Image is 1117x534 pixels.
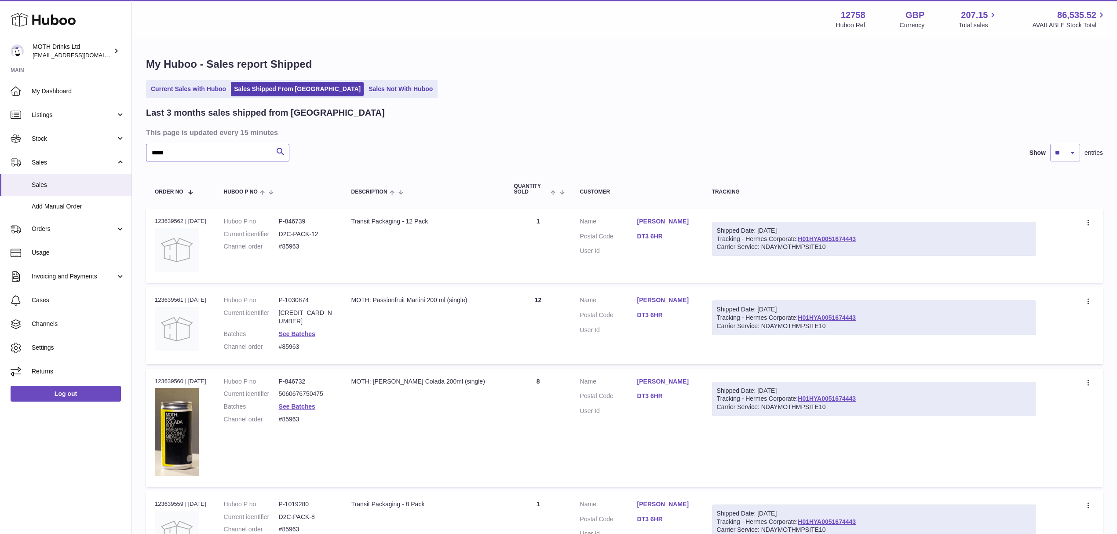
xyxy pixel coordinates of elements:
[580,189,694,195] div: Customer
[279,377,334,386] dd: P-846732
[279,330,315,337] a: See Batches
[580,217,637,228] dt: Name
[580,311,637,322] dt: Postal Code
[712,300,1037,335] div: Tracking - Hermes Corporate:
[33,51,129,59] span: [EMAIL_ADDRESS][DOMAIN_NAME]
[32,272,116,281] span: Invoicing and Payments
[798,395,856,402] a: H01HYA0051674443
[580,326,637,334] dt: User Id
[717,526,1032,534] div: Carrier Service: NDAYMOTHMPSITE10
[365,82,436,96] a: Sales Not With Huboo
[717,305,1032,314] div: Shipped Date: [DATE]
[580,232,637,243] dt: Postal Code
[580,247,637,255] dt: User Id
[279,525,334,534] dd: #85963
[224,513,279,521] dt: Current identifier
[224,217,279,226] dt: Huboo P no
[279,309,334,326] dd: [CREDIT_CARD_NUMBER]
[224,309,279,326] dt: Current identifier
[224,525,279,534] dt: Channel order
[32,181,125,189] span: Sales
[505,208,571,283] td: 1
[580,392,637,402] dt: Postal Code
[580,377,637,388] dt: Name
[717,403,1032,411] div: Carrier Service: NDAYMOTHMPSITE10
[224,296,279,304] dt: Huboo P no
[32,344,125,352] span: Settings
[33,43,112,59] div: MOTH Drinks Ltd
[712,189,1037,195] div: Tracking
[836,21,865,29] div: Huboo Ref
[279,390,334,398] dd: 5060676750475
[32,111,116,119] span: Listings
[155,500,206,508] div: 123639559 | [DATE]
[505,369,571,487] td: 8
[717,227,1032,235] div: Shipped Date: [DATE]
[637,311,694,319] a: DT3 6HR
[279,343,334,351] dd: #85963
[155,217,206,225] div: 123639562 | [DATE]
[351,217,496,226] div: Transit Packaging - 12 Pack
[580,500,637,511] dt: Name
[155,296,206,304] div: 123639561 | [DATE]
[637,392,694,400] a: DT3 6HR
[905,9,924,21] strong: GBP
[717,387,1032,395] div: Shipped Date: [DATE]
[961,9,988,21] span: 207.15
[279,242,334,251] dd: #85963
[224,415,279,424] dt: Channel order
[32,249,125,257] span: Usage
[1084,149,1103,157] span: entries
[580,296,637,307] dt: Name
[1057,9,1096,21] span: 86,535.52
[279,513,334,521] dd: D2C-PACK-8
[32,158,116,167] span: Sales
[148,82,229,96] a: Current Sales with Huboo
[231,82,364,96] a: Sales Shipped From [GEOGRAPHIC_DATA]
[155,307,199,351] img: no-photo.jpg
[637,217,694,226] a: [PERSON_NAME]
[32,87,125,95] span: My Dashboard
[279,230,334,238] dd: D2C-PACK-12
[279,403,315,410] a: See Batches
[224,402,279,411] dt: Batches
[637,500,694,508] a: [PERSON_NAME]
[11,44,24,58] img: internalAdmin-12758@internal.huboo.com
[1029,149,1046,157] label: Show
[155,377,206,385] div: 123639560 | [DATE]
[146,107,385,119] h2: Last 3 months sales shipped from [GEOGRAPHIC_DATA]
[841,9,865,21] strong: 12758
[900,21,925,29] div: Currency
[32,367,125,376] span: Returns
[1032,9,1106,29] a: 86,535.52 AVAILABLE Stock Total
[505,287,571,364] td: 12
[580,515,637,526] dt: Postal Code
[637,232,694,241] a: DT3 6HR
[279,415,334,424] dd: #85963
[32,135,116,143] span: Stock
[155,228,199,272] img: no-photo.jpg
[224,377,279,386] dt: Huboo P no
[637,377,694,386] a: [PERSON_NAME]
[224,230,279,238] dt: Current identifier
[717,243,1032,251] div: Carrier Service: NDAYMOTHMPSITE10
[279,500,334,508] dd: P-1019280
[717,509,1032,518] div: Shipped Date: [DATE]
[279,296,334,304] dd: P-1030874
[146,57,1103,71] h1: My Huboo - Sales report Shipped
[224,343,279,351] dt: Channel order
[279,217,334,226] dd: P-846739
[224,242,279,251] dt: Channel order
[798,235,856,242] a: H01HYA0051674443
[798,518,856,525] a: H01HYA0051674443
[580,407,637,415] dt: User Id
[637,296,694,304] a: [PERSON_NAME]
[155,388,199,476] img: 127581729091396.png
[224,390,279,398] dt: Current identifier
[959,9,998,29] a: 207.15 Total sales
[224,189,258,195] span: Huboo P no
[712,382,1037,417] div: Tracking - Hermes Corporate:
[798,314,856,321] a: H01HYA0051674443
[351,500,496,508] div: Transit Packaging - 8 Pack
[514,183,549,195] span: Quantity Sold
